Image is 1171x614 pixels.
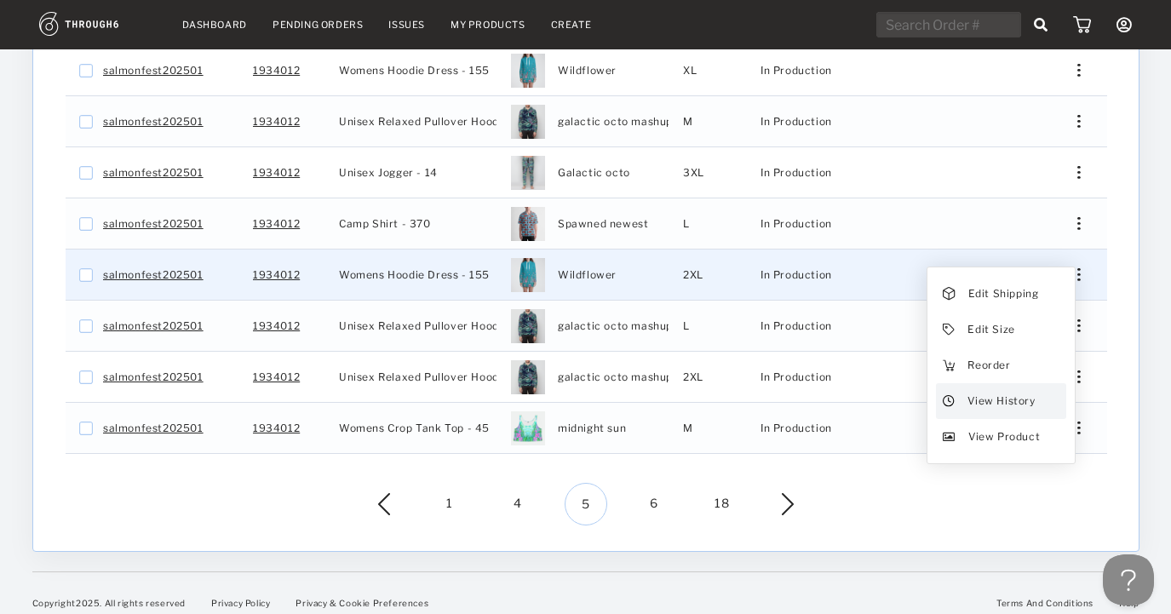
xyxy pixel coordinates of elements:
span: 1 [428,483,471,525]
div: XL [669,45,747,95]
a: salmonfest202501 [103,111,204,133]
img: icon_view_history.9f02cf25.svg [943,395,955,407]
img: icon_next_black.2d677c5d.svg [756,493,794,515]
div: M [669,96,747,146]
img: meatball_vertical.0c7b41df.svg [1077,115,1080,128]
div: L [669,198,747,249]
span: Wildflower [558,264,617,286]
span: Spawned newest [558,213,648,235]
span: In Production [761,264,832,286]
a: 1934012 [253,111,300,133]
span: Unisex Relaxed Pullover Hoodie - 11A_SU [339,111,560,133]
span: 5 [565,483,607,525]
a: 1934012 [253,213,300,235]
span: In Production [761,162,832,184]
span: galactic octo mashup [558,315,673,337]
img: 15839_Thumb_a0e6d328a21e41cbaccd95f436897836-5839-.png [511,258,545,292]
div: Press SPACE to select this row. [66,301,1107,352]
a: 1934012 [253,60,300,82]
span: In Production [761,417,832,439]
a: salmonfest202501 [103,213,204,235]
a: Privacy & Cookie Preferences [296,598,428,608]
span: Edit Shipping [967,283,1038,305]
span: Unisex Jogger - 14 [339,162,438,184]
span: Wildflower [558,60,617,82]
span: Womens Hoodie Dress - 155 [339,264,490,286]
span: Unisex Relaxed Pullover Hoodie - 11A_SU [339,315,560,337]
img: icon_edit_shipping.c166e1d9.svg [943,287,955,301]
span: In Production [761,366,832,388]
a: salmonfest202501 [103,60,204,82]
span: 6 [633,483,675,525]
img: meatball_vertical.0c7b41df.svg [1077,370,1080,383]
img: 15839_Thumb_4663bf9eb582471c8ad90cc49f4de351-5839-.png [511,207,545,241]
a: Pending Orders [273,19,363,31]
img: 15839_Thumb_51b98e85ae024942a2f908bdb8aa8c8d-5839-.png [511,360,545,394]
a: Issues [388,19,425,31]
input: Search Order # [876,12,1021,37]
a: salmonfest202501 [103,315,204,337]
img: 15839_Thumb_73ce522c3b7e43ba8bd510f4eb908b61-5839-.png [511,411,545,445]
span: midnight sun [558,417,626,439]
span: Unisex Relaxed Pullover Hoodie - 11A_SU [339,366,560,388]
img: meatball_vertical.0c7b41df.svg [1077,217,1080,230]
span: View History [967,390,1035,412]
a: 1934012 [253,315,300,337]
img: meatball_vertical.0c7b41df.svg [1077,319,1080,332]
span: View Product [968,426,1040,448]
div: Press SPACE to select this row. [66,198,1107,250]
div: Press SPACE to select this row. [66,403,1107,454]
img: icon_cart.dab5cea1.svg [1073,16,1091,33]
img: meatball_vertical.0c7b41df.svg [1077,268,1080,281]
span: In Production [761,60,832,82]
div: M [669,403,747,453]
img: logo.1c10ca64.svg [39,12,157,36]
div: 3XL [669,147,747,198]
img: 15839_Thumb_44bbf2e75f04429dbf9e65018293cec8-5839-.png [511,156,545,190]
img: meatball_vertical.0c7b41df.svg [1077,422,1080,434]
img: 15839_Thumb_51b98e85ae024942a2f908bdb8aa8c8d-5839-.png [511,105,545,139]
span: In Production [761,213,832,235]
div: 2XL [669,250,747,300]
a: Create [551,19,592,31]
span: Camp Shirt - 370 [339,213,431,235]
a: Privacy Policy [211,598,270,608]
img: 15839_Thumb_51b98e85ae024942a2f908bdb8aa8c8d-5839-.png [511,309,545,343]
span: 18 [701,483,743,525]
span: In Production [761,315,832,337]
a: 1934012 [253,162,300,184]
a: 1934012 [253,366,300,388]
span: galactic octo mashup [558,366,673,388]
iframe: Toggle Customer Support [1103,554,1154,605]
img: icon_back_black.9e066792.svg [378,493,416,515]
a: salmonfest202501 [103,162,204,184]
div: Press SPACE to select this row. [66,147,1107,198]
img: icon_edititem.c998d06a.svg [943,324,955,336]
div: 2XL [669,352,747,402]
a: 1934012 [253,264,300,286]
img: meatball_vertical.0c7b41df.svg [1077,64,1080,77]
div: Press SPACE to select this row. [66,96,1107,147]
div: L [669,301,747,351]
a: Dashboard [182,19,247,31]
span: Galactic octo [558,162,630,184]
a: salmonfest202501 [103,366,204,388]
div: Press SPACE to select this row. [66,352,1107,403]
span: Edit Size [967,318,1014,341]
img: 15839_Thumb_a0e6d328a21e41cbaccd95f436897836-5839-.png [511,54,545,88]
img: icon_add_to_cart.3722cea2.svg [943,359,955,371]
span: Womens Hoodie Dress - 155 [339,60,490,82]
a: Terms And Conditions [996,598,1094,608]
a: My Products [451,19,525,31]
span: In Production [761,111,832,133]
img: meatball_vertical.0c7b41df.svg [1077,166,1080,179]
span: galactic octo mashup [558,111,673,133]
span: Copyright 2025 . All rights reserved [32,598,186,608]
div: Press SPACE to select this row. [66,45,1107,96]
span: Womens Crop Tank Top - 45 [339,417,490,439]
a: salmonfest202501 [103,264,204,286]
a: salmonfest202501 [103,417,204,439]
div: Press SPACE to select this row. [66,250,1107,301]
